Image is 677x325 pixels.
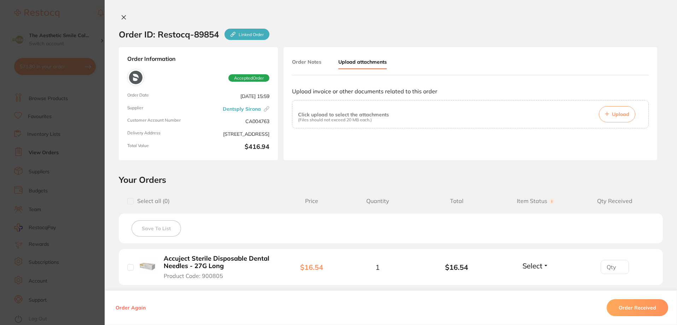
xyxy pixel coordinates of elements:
span: Select all ( 0 ) [134,198,170,204]
b: $416.94 [201,143,269,152]
p: Upload invoice or other documents related to this order [292,88,649,94]
span: Select [523,261,542,270]
b: Accuject Sterile Disposable Dental Needles - 27G Long [164,255,273,269]
b: $16.54 [300,263,323,272]
span: Accepted Order [228,74,269,82]
img: Dentsply Sirona [129,71,142,84]
button: Accuject Sterile Disposable Dental Needles - 27G Long Product Code: 900805 [162,255,275,279]
button: Save To List [132,220,181,237]
button: Order Notes [292,56,321,68]
button: Upload [599,106,635,122]
p: (Files should not exceed 20 MB each.) [298,117,389,122]
img: Accuject Sterile Disposable Dental Needles - 27G Long [139,258,156,275]
h2: Order ID: Restocq- 89854 [119,29,269,40]
span: Item Status [496,198,576,204]
span: Total [417,198,496,204]
button: Order Again [113,304,148,311]
button: Select [520,261,551,270]
span: Price [285,198,338,204]
span: Quantity [338,198,417,204]
span: Qty Received [575,198,654,204]
span: 1 [375,263,380,271]
span: [STREET_ADDRESS] [201,130,269,138]
span: Supplier [127,105,195,112]
span: Total Value [127,143,195,152]
span: [DATE] 15:59 [201,93,269,100]
span: Delivery Address [127,130,195,138]
span: Product Code: 900805 [164,273,223,279]
span: Order Date [127,93,195,100]
strong: Order Information [127,56,269,63]
button: Order Received [607,299,668,316]
p: Click upload to select the attachments [298,112,389,117]
input: Qty [601,260,629,274]
p: Linked Order [239,32,264,37]
span: CA004763 [201,118,269,125]
b: $16.54 [417,263,496,271]
span: Customer Account Number [127,118,195,125]
a: Dentsply Sirona [223,106,261,112]
button: Upload attachments [338,56,387,69]
span: Upload [612,111,629,117]
h2: Your Orders [119,174,663,185]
